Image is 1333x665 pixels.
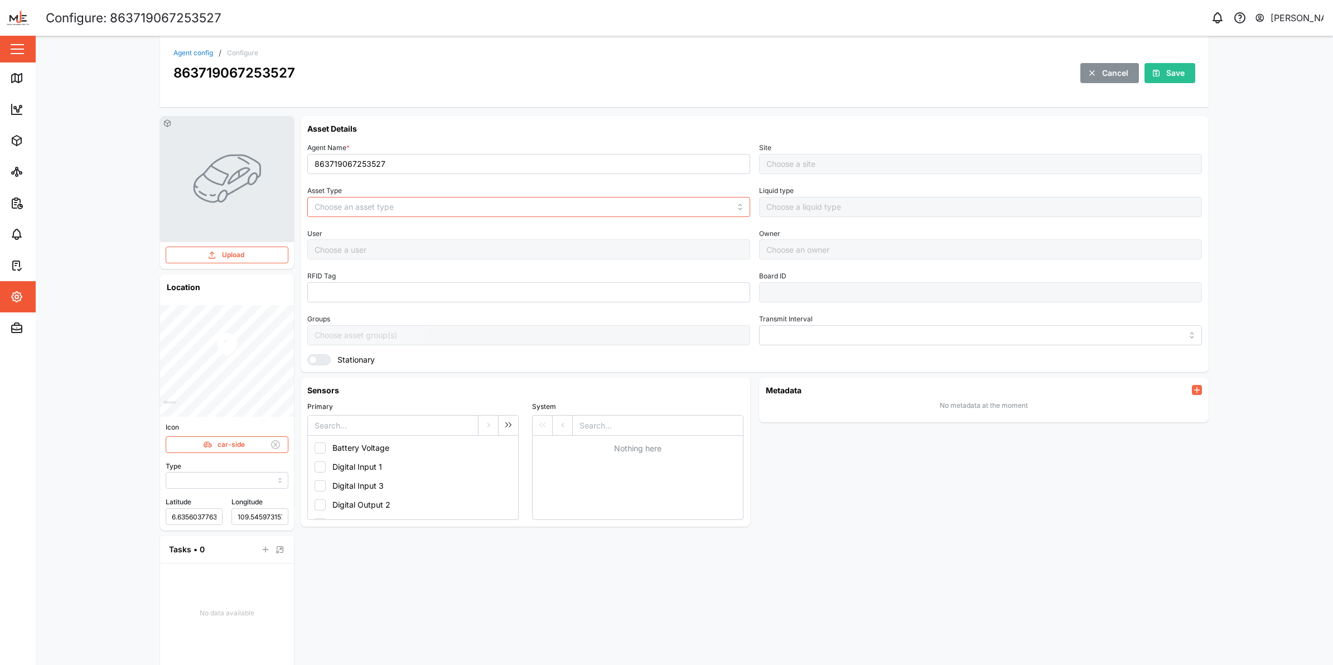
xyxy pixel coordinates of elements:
h6: Sensors [307,384,743,396]
canvas: Map [160,305,294,417]
button: Battery Voltage [311,438,513,457]
label: Asset Type [307,187,342,195]
div: Configure: 863719067253527 [46,8,221,28]
h6: Asset Details [307,123,1202,134]
div: Icon [166,422,288,433]
div: Nothing here [533,442,743,455]
div: No metadata at the moment [940,401,1028,411]
a: Mapbox logo [163,401,176,413]
div: [PERSON_NAME] [1271,11,1324,25]
button: car-side [166,436,288,453]
div: Tasks [29,259,60,272]
div: Map [29,72,54,84]
div: Tasks • 0 [169,543,205,556]
label: RFID Tag [307,272,336,280]
button: Save [1144,63,1195,83]
div: System [532,402,743,412]
label: Latitude [166,497,191,508]
input: Choose an asset type [307,197,750,217]
div: No data available [160,608,294,619]
button: Digital Output 3 [311,514,513,533]
label: Site [759,144,771,152]
img: VEHICLE photo [191,143,263,214]
div: 863719067253527 [173,62,295,83]
div: Sites [29,166,56,178]
span: car-side [218,437,245,452]
label: Liquid type [759,187,794,195]
button: Upload [166,247,288,263]
button: Digital Output 2 [311,495,513,514]
button: Digital Input 1 [311,457,513,476]
label: Transmit Interval [759,315,813,323]
label: Stationary [331,354,375,365]
div: Map marker [214,331,240,361]
div: Settings [29,291,69,303]
label: Type [166,461,181,472]
button: Digital Input 3 [311,476,513,495]
span: Save [1166,64,1185,83]
img: Main Logo [6,6,30,30]
label: Longitude [231,497,263,508]
div: Admin [29,322,62,334]
button: Cancel [1080,63,1139,83]
span: Cancel [1102,64,1128,83]
label: Owner [759,230,780,238]
div: Alarms [29,228,64,240]
div: Reports [29,197,67,209]
input: Search... [573,416,743,436]
label: Agent Name [307,144,350,152]
button: [PERSON_NAME] [1254,10,1324,26]
button: Remove Icon [268,437,283,452]
div: / [219,49,221,57]
label: Groups [307,315,330,323]
a: Agent config [173,50,213,56]
label: User [307,230,322,238]
h6: Location [160,274,294,300]
h6: Metadata [766,384,801,396]
div: Assets [29,134,64,147]
input: Search... [308,416,478,436]
div: Configure [227,50,258,56]
div: Primary [307,402,519,412]
span: Upload [222,247,244,263]
label: Board ID [759,272,786,280]
div: Dashboard [29,103,79,115]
